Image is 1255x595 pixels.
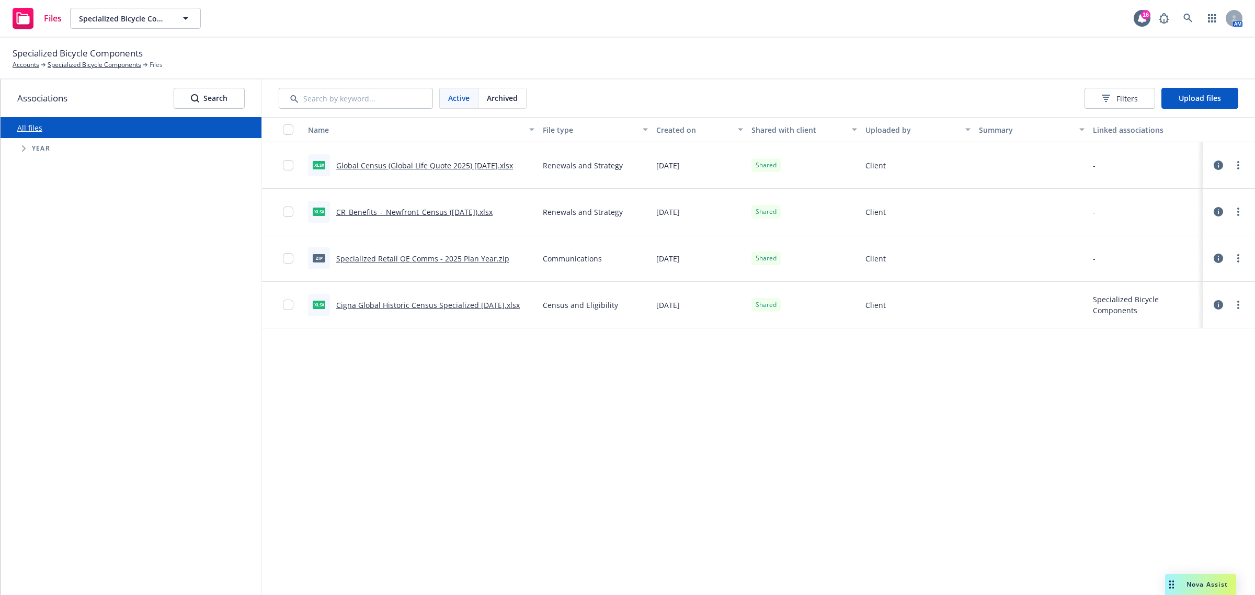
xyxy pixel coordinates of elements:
[543,124,637,135] div: File type
[865,207,886,218] span: Client
[32,145,50,152] span: Year
[975,117,1089,142] button: Summary
[1202,8,1223,29] a: Switch app
[313,301,325,308] span: xlsx
[1116,93,1138,104] span: Filters
[13,60,39,70] a: Accounts
[756,207,777,216] span: Shared
[191,94,199,102] svg: Search
[656,300,680,311] span: [DATE]
[756,254,777,263] span: Shared
[543,253,602,264] span: Communications
[279,88,433,109] input: Search by keyword...
[1179,93,1221,103] span: Upload files
[336,161,513,170] a: Global Census (Global Life Quote 2025) [DATE].xlsx
[17,91,67,105] span: Associations
[1232,159,1245,171] a: more
[747,117,861,142] button: Shared with client
[656,253,680,264] span: [DATE]
[652,117,747,142] button: Created on
[543,160,623,171] span: Renewals and Strategy
[336,300,520,310] a: Cigna Global Historic Census Specialized [DATE].xlsx
[1232,252,1245,265] a: more
[313,208,325,215] span: xlsx
[1186,580,1228,589] span: Nova Assist
[308,124,523,135] div: Name
[656,124,731,135] div: Created on
[1089,117,1203,142] button: Linked associations
[756,161,777,170] span: Shared
[1141,10,1150,19] div: 16
[865,124,960,135] div: Uploaded by
[865,160,886,171] span: Client
[865,300,886,311] span: Client
[1,138,261,159] div: Tree Example
[656,207,680,218] span: [DATE]
[48,60,141,70] a: Specialized Bicycle Components
[283,300,293,310] input: Toggle Row Selected
[283,124,293,135] input: Select all
[656,160,680,171] span: [DATE]
[283,207,293,217] input: Toggle Row Selected
[13,47,143,60] span: Specialized Bicycle Components
[313,161,325,169] span: xlsx
[448,93,470,104] span: Active
[174,88,245,109] button: SearchSearch
[539,117,653,142] button: File type
[1093,253,1096,264] div: -
[1161,88,1238,109] button: Upload files
[543,207,623,218] span: Renewals and Strategy
[8,4,66,33] a: Files
[17,123,42,133] a: All files
[1093,160,1096,171] div: -
[979,124,1073,135] div: Summary
[336,254,509,264] a: Specialized Retail OE Comms - 2025 Plan Year.zip
[1102,93,1138,104] span: Filters
[191,88,227,108] div: Search
[79,13,169,24] span: Specialized Bicycle Components
[313,254,325,262] span: zip
[1165,574,1236,595] button: Nova Assist
[1093,294,1199,316] div: Specialized Bicycle Components
[44,14,62,22] span: Files
[1085,88,1155,109] button: Filters
[336,207,493,217] a: CR_Benefits_-_Newfront_Census ([DATE]).xlsx
[1232,205,1245,218] a: more
[1093,207,1096,218] div: -
[487,93,518,104] span: Archived
[150,60,163,70] span: Files
[1154,8,1174,29] a: Report a Bug
[865,253,886,264] span: Client
[70,8,201,29] button: Specialized Bicycle Components
[283,160,293,170] input: Toggle Row Selected
[756,300,777,310] span: Shared
[304,117,539,142] button: Name
[1093,124,1199,135] div: Linked associations
[861,117,975,142] button: Uploaded by
[1232,299,1245,311] a: more
[1165,574,1178,595] div: Drag to move
[543,300,618,311] span: Census and Eligibility
[283,253,293,264] input: Toggle Row Selected
[1178,8,1199,29] a: Search
[751,124,846,135] div: Shared with client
